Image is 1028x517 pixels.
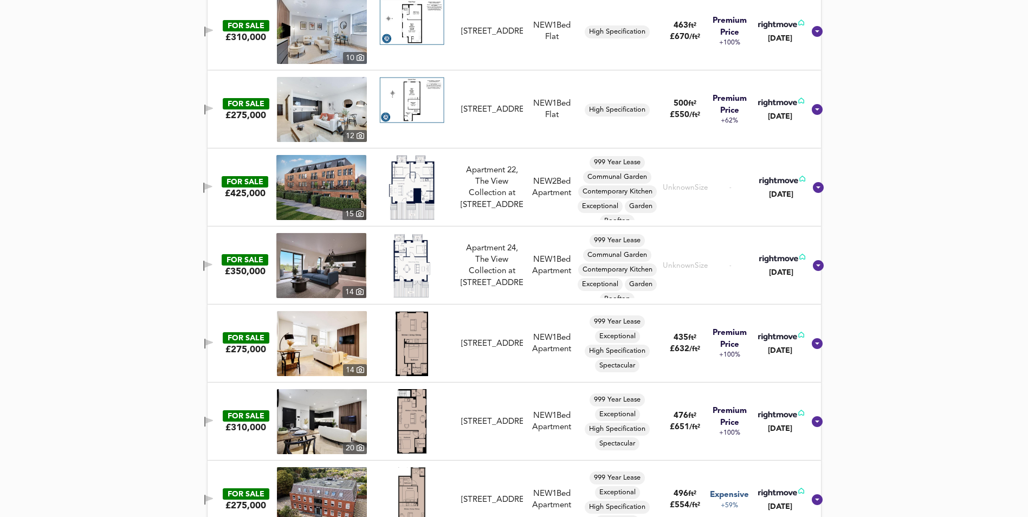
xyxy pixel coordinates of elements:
div: Contemporary Kitchen [578,185,657,198]
img: Floorplan [393,233,430,298]
div: 15 [342,208,366,220]
div: 12 [343,130,367,142]
span: £ 651 [670,423,700,431]
div: Communal Garden [583,249,651,262]
span: +100% [719,38,740,48]
span: ft² [688,490,696,497]
img: property thumbnail [276,233,366,298]
div: [DATE] [757,267,805,278]
div: 10 [343,52,367,64]
a: property thumbnail 12 [277,77,367,142]
div: Apartment 22, The View Collection at Squire House, High Street, Billericay [456,165,527,211]
span: +62% [721,117,738,126]
span: High Specification [585,27,650,37]
span: Exceptional [578,280,623,289]
span: High Specification [585,346,650,356]
div: £275,000 [225,344,266,356]
div: [STREET_ADDRESS] [461,494,523,506]
div: Spectacular [595,359,639,372]
div: Unknown Size [663,261,708,271]
a: property thumbnail 14 [276,233,366,298]
div: NEW 1 Bed Flat [527,98,576,121]
div: FOR SALE [223,488,269,500]
span: Contemporary Kitchen [578,265,657,275]
div: [DATE] [756,33,804,44]
span: Communal Garden [583,172,651,182]
span: £ 554 [670,501,700,509]
div: FOR SALE£425,000 property thumbnail 15 FloorplanApartment 22, The View Collection at [STREET_ADDR... [208,148,821,227]
div: FOR SALE [223,332,269,344]
div: FOR SALE£275,000 property thumbnail 14 Floorplan[STREET_ADDRESS]NEW1Bed Apartment999 Year LeaseEx... [208,305,821,383]
div: 14 [343,364,367,376]
div: NEW 1 Bed Flat [527,20,576,43]
span: £ 632 [670,345,700,353]
div: NEW 1 Bed Apartment [527,332,576,356]
div: FOR SALE [222,254,268,266]
div: High Specification [585,104,650,117]
span: 496 [674,490,688,498]
img: property thumbnail [277,311,367,376]
a: property thumbnail 14 [277,311,367,376]
img: property thumbnail [277,77,367,142]
div: Apartment 24, The View Collection at Squire House, High Street, Billericay [456,243,527,289]
div: Apartment 3, Pilgrim House, High Street, Billericay [457,494,527,506]
span: £ 670 [670,33,700,41]
span: Exceptional [595,332,640,341]
span: / ft² [689,424,700,431]
span: 999 Year Lease [590,473,645,483]
img: property thumbnail [277,389,367,454]
a: property thumbnail 15 [276,155,366,220]
div: [DATE] [757,189,805,200]
span: Contemporary Kitchen [578,187,657,197]
svg: Show Details [811,415,824,428]
span: High Specification [585,424,650,434]
div: 999 Year Lease [590,471,645,484]
span: 999 Year Lease [590,236,645,245]
div: Exceptional [578,200,623,213]
div: FOR SALE£310,000 property thumbnail 20 Floorplan[STREET_ADDRESS]NEW1Bed Apartment999 Year LeaseEx... [208,383,821,461]
span: +59% [721,501,738,510]
span: 999 Year Lease [590,395,645,405]
div: NEW 1 Bed Apartment [527,410,576,434]
div: Apartment 24, Pilgrim House, High Street, Billericay [457,338,527,350]
div: High Specification [585,25,650,38]
div: NEW 1 Bed Apartment [527,254,576,277]
span: / ft² [689,346,700,353]
svg: Show Details [812,259,825,272]
div: [STREET_ADDRESS] [461,338,523,350]
span: Premium Price [706,327,753,351]
span: Communal Garden [583,250,651,260]
div: 999 Year Lease [590,156,645,169]
div: Exceptional [595,408,640,421]
div: FOR SALE [223,410,269,422]
span: High Specification [585,502,650,512]
span: ft² [688,100,696,107]
div: £350,000 [225,266,266,277]
div: £310,000 [225,422,266,434]
span: Garden [625,202,657,211]
img: property thumbnail [276,155,366,220]
span: / ft² [689,34,700,41]
div: [STREET_ADDRESS] [461,26,523,37]
span: 999 Year Lease [590,317,645,327]
div: NEW 1 Bed Apartment [527,488,576,512]
svg: Show Details [811,103,824,116]
span: / ft² [689,112,700,119]
span: / ft² [689,502,700,509]
div: 20 [343,442,367,454]
div: [STREET_ADDRESS] [461,104,523,115]
svg: Show Details [811,493,824,506]
div: Exceptional [578,278,623,291]
div: Exceptional [595,486,640,499]
span: Rooftop [600,294,635,304]
div: £425,000 [225,188,266,199]
span: Spectacular [595,439,639,449]
img: Floorplan [396,311,428,376]
div: Garden [625,200,657,213]
div: £310,000 [225,31,266,43]
span: Garden [625,280,657,289]
img: Floorplan [389,155,435,220]
span: - [729,262,732,270]
span: 476 [674,412,688,420]
div: FOR SALE [223,20,269,31]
